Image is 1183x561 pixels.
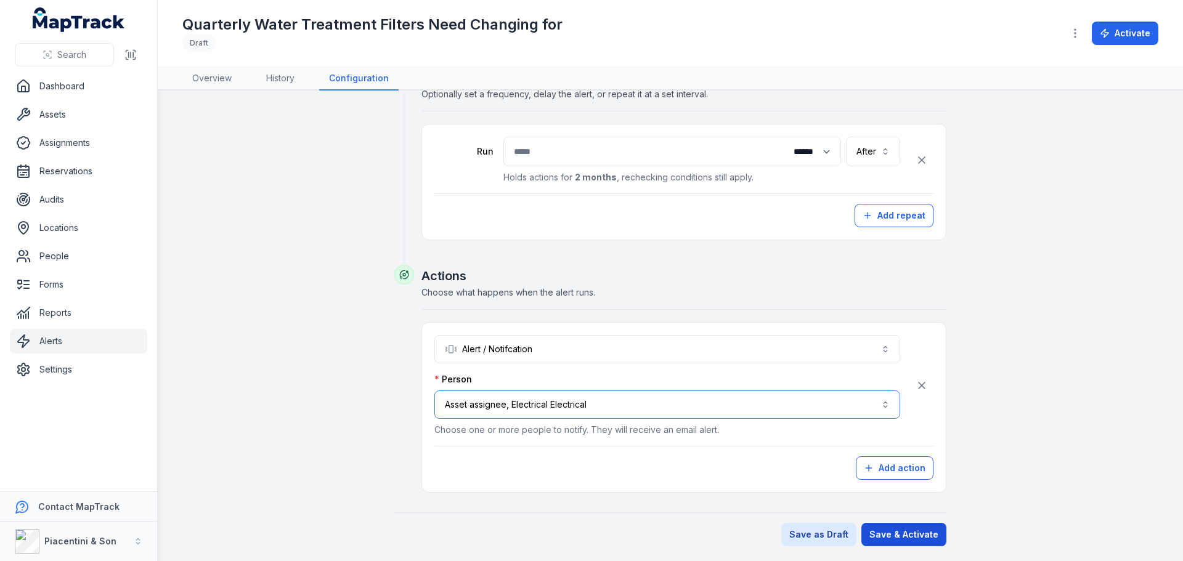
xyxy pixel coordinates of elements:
a: Configuration [319,67,399,91]
a: MapTrack [33,7,125,32]
span: Optionally set a frequency, delay the alert, or repeat it at a set interval. [421,89,708,99]
button: Asset assignee, Electrical Electrical [434,390,900,419]
a: Reservations [10,159,147,184]
a: Assets [10,102,147,127]
span: Choose what happens when the alert runs. [421,287,595,297]
strong: Contact MapTrack [38,501,120,512]
a: Forms [10,272,147,297]
strong: Piacentini & Son [44,536,116,546]
strong: 2 months [575,172,617,182]
a: Locations [10,216,147,240]
button: Activate [1092,22,1158,45]
button: Add action [856,456,933,480]
a: Reports [10,301,147,325]
button: Search [15,43,114,67]
a: Assignments [10,131,147,155]
a: Audits [10,187,147,212]
h1: Quarterly Water Treatment Filters Need Changing for [182,15,563,34]
div: Draft [182,34,216,52]
button: Save as Draft [781,523,856,546]
button: Save & Activate [861,523,946,546]
p: Choose one or more people to notify. They will receive an email alert. [434,424,900,436]
label: Run [434,145,494,158]
label: Person [434,373,472,385]
button: Add repeat [855,204,933,227]
span: Search [57,49,86,61]
a: Alerts [10,329,147,353]
a: Dashboard [10,74,147,99]
a: People [10,244,147,268]
button: Alert / Notifcation [434,335,900,363]
h2: Actions [421,267,946,285]
a: Settings [10,357,147,382]
p: Holds actions for , rechecking conditions still apply. [503,171,900,184]
a: History [256,67,304,91]
button: After [846,137,900,166]
a: Overview [182,67,242,91]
